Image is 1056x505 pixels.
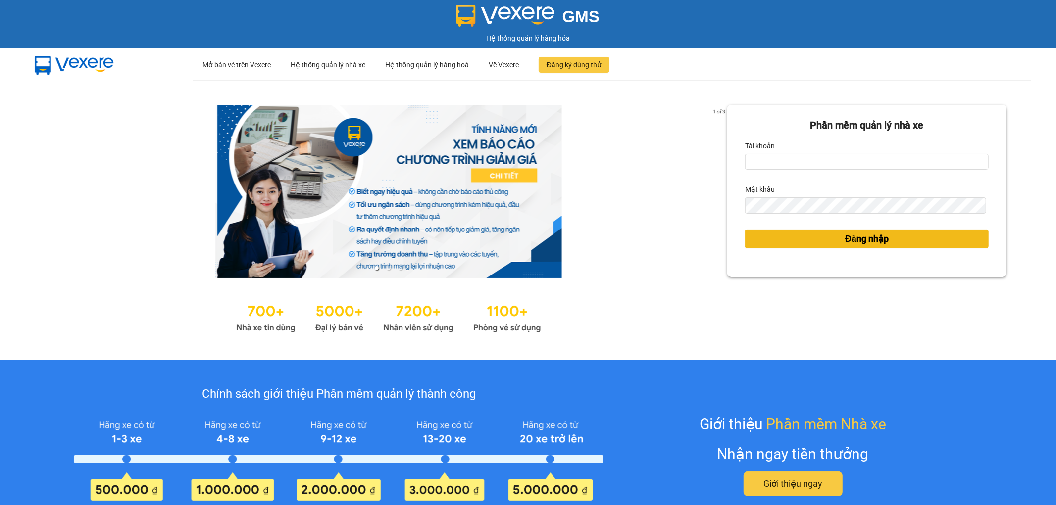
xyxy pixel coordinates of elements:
div: Nhận ngay tiền thưởng [717,442,869,465]
div: Mở bán vé trên Vexere [202,49,271,81]
div: Hệ thống quản lý hàng hoá [385,49,469,81]
img: Statistics.png [236,298,541,335]
button: previous slide / item [50,105,63,278]
span: Đăng ký dùng thử [547,59,602,70]
input: Tài khoản [745,154,989,170]
img: logo 2 [456,5,554,27]
span: GMS [562,7,600,26]
div: Hệ thống quản lý hàng hóa [2,33,1054,44]
a: GMS [456,15,600,23]
div: Phần mềm quản lý nhà xe [745,118,989,133]
li: slide item 1 [375,266,379,270]
div: Về Vexere [489,49,519,81]
span: Phần mềm Nhà xe [766,413,886,436]
div: Chính sách giới thiệu Phần mềm quản lý thành công [74,385,603,404]
li: slide item 2 [387,266,391,270]
input: Mật khẩu [745,197,986,213]
li: slide item 3 [399,266,402,270]
img: mbUUG5Q.png [25,48,124,81]
button: next slide / item [713,105,727,278]
label: Mật khẩu [745,182,775,197]
label: Tài khoản [745,138,775,154]
button: Đăng nhập [745,230,989,248]
p: 1 of 3 [710,105,727,118]
button: Đăng ký dùng thử [539,57,609,73]
img: policy-intruduce-detail.png [74,416,603,501]
span: Giới thiệu ngay [763,477,822,491]
span: Đăng nhập [845,232,889,246]
div: Giới thiệu [700,413,886,436]
div: Hệ thống quản lý nhà xe [291,49,365,81]
button: Giới thiệu ngay [744,471,843,496]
